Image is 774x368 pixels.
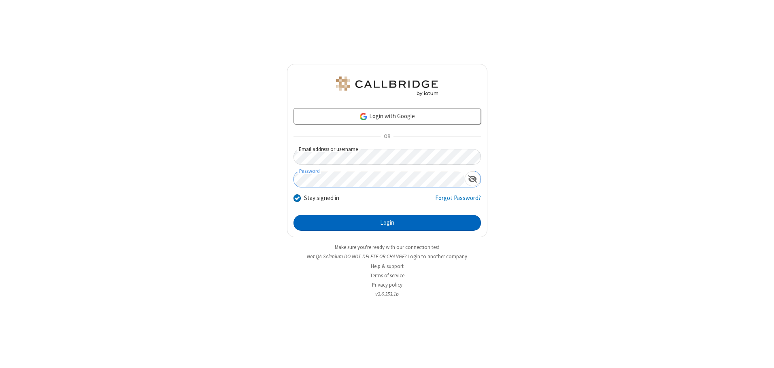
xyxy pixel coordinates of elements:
button: Login [293,215,481,231]
a: Help & support [371,263,404,270]
input: Password [294,171,465,187]
img: google-icon.png [359,112,368,121]
div: Show password [465,171,481,186]
img: QA Selenium DO NOT DELETE OR CHANGE [334,77,440,96]
a: Terms of service [370,272,404,279]
li: v2.6.353.1b [287,290,487,298]
span: OR [381,131,393,143]
a: Forgot Password? [435,194,481,209]
a: Login with Google [293,108,481,124]
a: Privacy policy [372,281,402,288]
li: Not QA Selenium DO NOT DELETE OR CHANGE? [287,253,487,260]
a: Make sure you're ready with our connection test [335,244,439,251]
button: Login to another company [408,253,467,260]
input: Email address or username [293,149,481,165]
label: Stay signed in [304,194,339,203]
